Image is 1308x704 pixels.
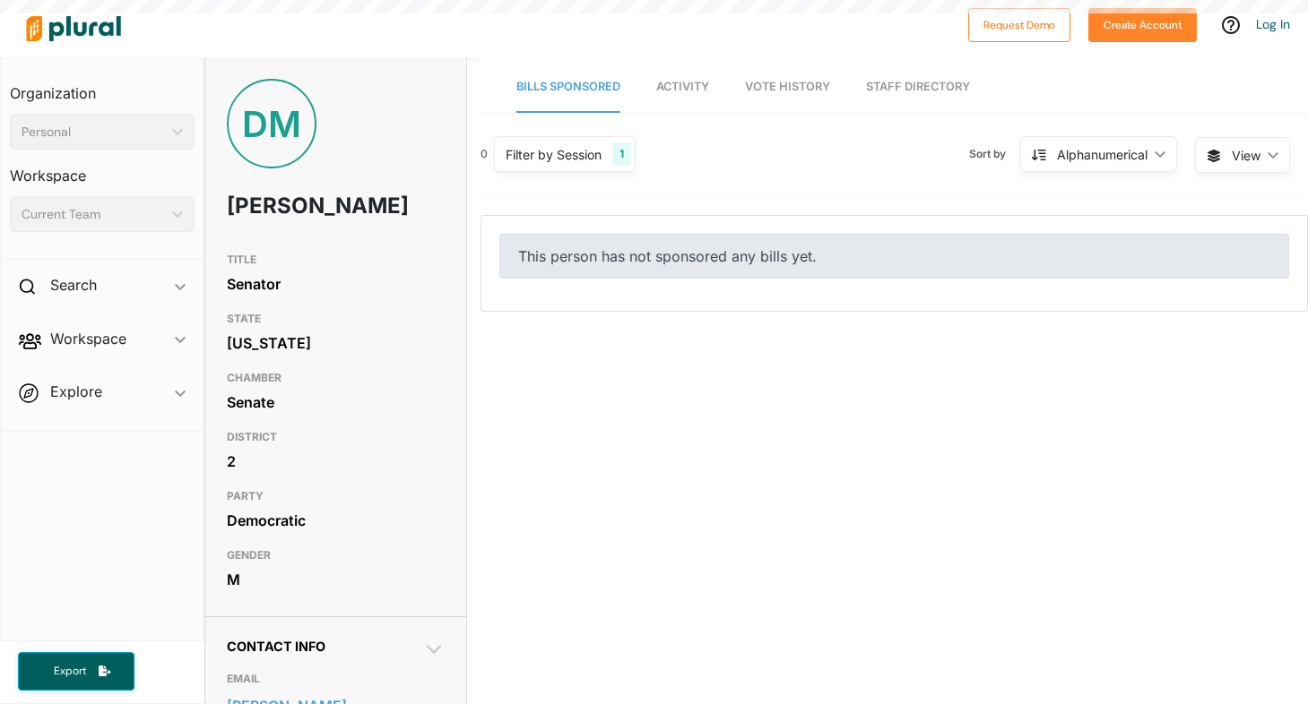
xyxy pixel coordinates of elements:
[227,639,325,654] span: Contact Info
[227,308,445,330] h3: STATE
[227,426,445,448] h3: DISTRICT
[22,205,165,224] div: Current Team
[10,67,195,107] h3: Organization
[516,80,620,93] span: Bills Sponsored
[227,389,445,416] div: Senate
[227,668,445,690] h3: EMAIL
[1057,145,1148,164] div: Alphanumerical
[516,62,620,113] a: Bills Sponsored
[227,270,445,297] div: Senator
[866,62,970,113] a: Staff Directory
[227,330,445,356] div: [US_STATE]
[656,62,709,113] a: Activity
[18,652,134,691] button: Export
[612,142,631,166] div: 1
[227,545,445,566] h3: GENDER
[227,179,358,233] h1: [PERSON_NAME]
[745,62,830,113] a: Vote History
[481,146,488,162] div: 0
[227,566,445,593] div: M
[745,80,830,93] span: Vote History
[50,275,97,295] h2: Search
[506,145,602,164] div: Filter by Session
[969,146,1020,162] span: Sort by
[1088,8,1197,42] button: Create Account
[227,485,445,507] h3: PARTY
[22,123,165,142] div: Personal
[499,234,1289,279] div: This person has not sponsored any bills yet.
[1232,146,1260,165] span: View
[227,448,445,475] div: 2
[656,80,709,93] span: Activity
[227,79,316,168] div: DM
[41,664,99,679] span: Export
[10,150,195,189] h3: Workspace
[227,507,445,534] div: Democratic
[1088,14,1197,33] a: Create Account
[227,249,445,270] h3: TITLE
[227,367,445,389] h3: CHAMBER
[968,8,1070,42] button: Request Demo
[968,14,1070,33] a: Request Demo
[1256,16,1290,32] a: Log In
